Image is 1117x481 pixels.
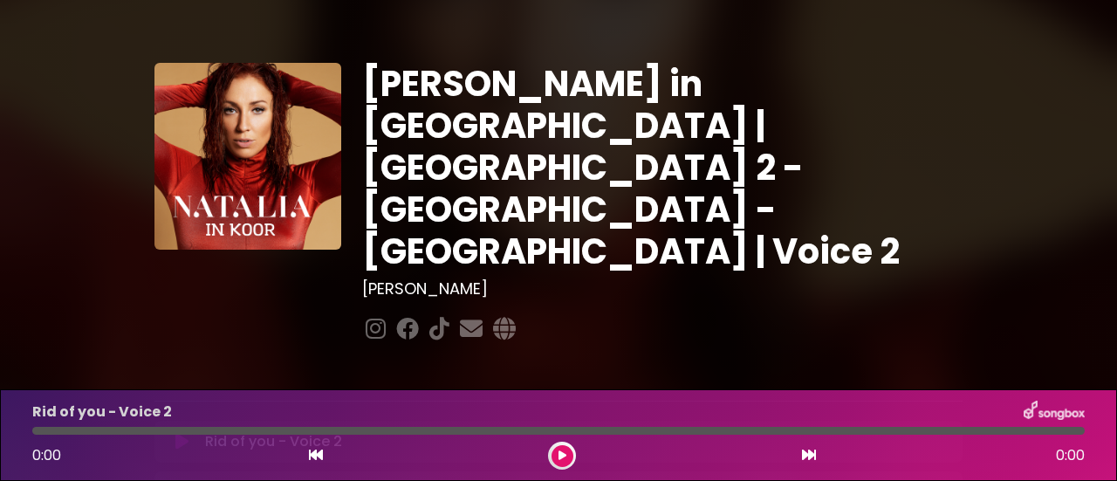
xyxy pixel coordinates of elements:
h3: [PERSON_NAME] [362,279,963,299]
img: YTVS25JmS9CLUqXqkEhs [154,63,341,250]
p: Rid of you - Voice 2 [32,402,172,423]
h1: [PERSON_NAME] in [GEOGRAPHIC_DATA] | [GEOGRAPHIC_DATA] 2 - [GEOGRAPHIC_DATA] - [GEOGRAPHIC_DATA] ... [362,63,963,272]
span: 0:00 [1056,445,1085,466]
img: songbox-logo-white.png [1024,401,1085,423]
span: 0:00 [32,445,61,465]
